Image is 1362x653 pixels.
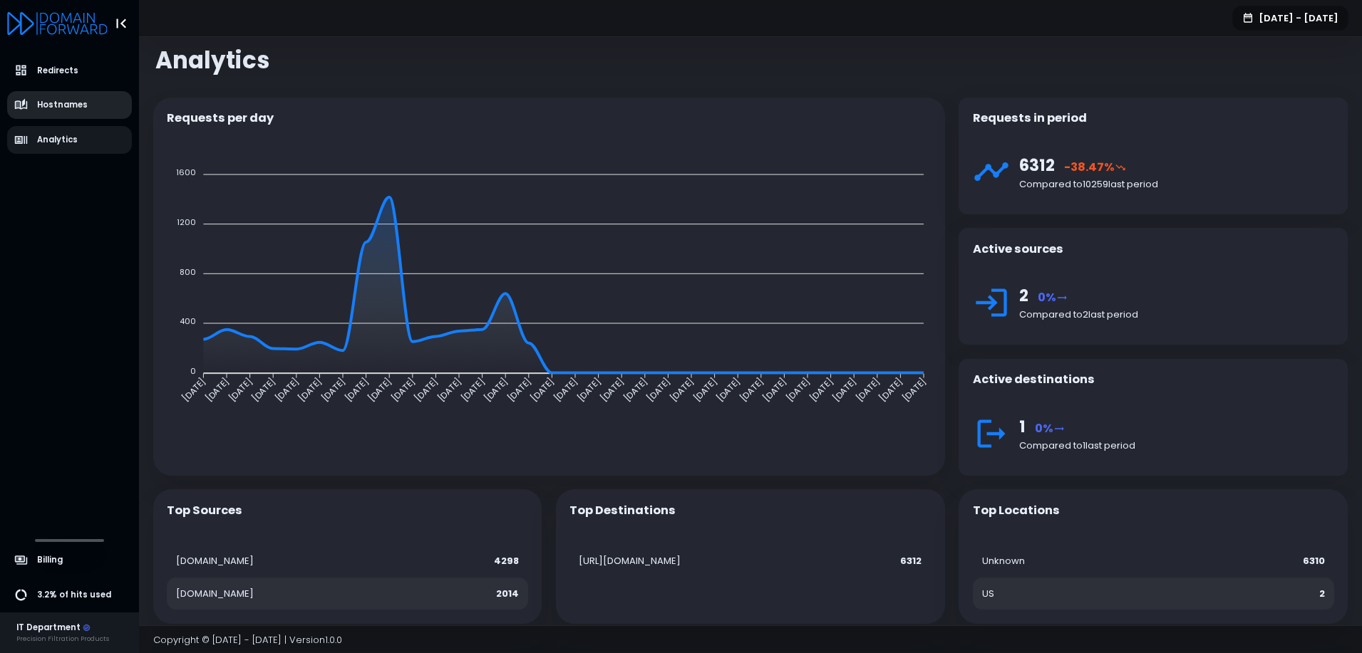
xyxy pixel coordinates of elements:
strong: 2014 [496,587,519,600]
tspan: [DATE] [203,375,232,403]
tspan: [DATE] [854,375,882,403]
td: [DOMAIN_NAME] [167,578,416,610]
tspan: [DATE] [621,375,650,403]
strong: 4298 [494,554,519,568]
a: Hostnames [7,91,133,119]
tspan: [DATE] [435,375,464,403]
div: IT Department [16,622,109,634]
span: 0% [1038,289,1068,305]
tspan: [DATE] [807,375,835,403]
h5: Top Destinations [569,503,676,518]
tspan: [DATE] [714,375,743,403]
tspan: 400 [180,315,196,327]
tspan: 0 [190,365,196,377]
span: Redirects [37,65,78,77]
tspan: 800 [180,266,196,277]
div: 6312 [1019,153,1334,177]
span: 3.2% of hits used [37,589,111,601]
h4: Requests in period [973,111,1087,125]
h4: Active sources [973,242,1063,256]
tspan: [DATE] [319,375,348,403]
h5: Requests per day [167,111,274,125]
h5: Top Locations [973,503,1060,518]
tspan: 1600 [176,167,196,178]
tspan: [DATE] [552,375,580,403]
strong: 6312 [900,554,922,568]
div: Compared to 10259 last period [1019,177,1334,192]
div: Compared to 2 last period [1019,308,1334,322]
td: [URL][DOMAIN_NAME] [569,545,841,578]
a: Billing [7,546,133,574]
tspan: [DATE] [366,375,394,403]
tspan: [DATE] [784,375,812,403]
tspan: 1200 [177,216,196,228]
strong: 6310 [1303,554,1325,568]
tspan: [DATE] [760,375,789,403]
tspan: [DATE] [644,375,673,403]
span: Analytics [155,46,269,74]
tspan: [DATE] [389,375,418,403]
h4: Active destinations [973,372,1095,387]
div: 1 [1019,414,1334,439]
tspan: [DATE] [574,375,603,403]
tspan: [DATE] [738,375,766,403]
div: Precision Filtration Products [16,634,109,644]
span: Billing [37,554,63,566]
span: 0% [1035,420,1065,437]
tspan: [DATE] [296,375,324,403]
tspan: [DATE] [180,375,208,403]
td: US [973,578,1190,610]
tspan: [DATE] [900,375,929,403]
td: [DOMAIN_NAME] [167,545,416,578]
tspan: [DATE] [830,375,859,403]
tspan: [DATE] [273,375,301,403]
a: Redirects [7,57,133,85]
span: Analytics [37,134,78,146]
tspan: [DATE] [668,375,696,403]
button: Toggle Aside [108,10,135,37]
a: 3.2% of hits used [7,581,133,609]
button: [DATE] - [DATE] [1232,6,1348,31]
tspan: [DATE] [249,375,278,403]
tspan: [DATE] [505,375,534,403]
tspan: [DATE] [226,375,254,403]
div: 2 [1019,283,1334,308]
tspan: [DATE] [458,375,487,403]
tspan: [DATE] [412,375,440,403]
a: Logo [7,13,108,32]
span: -38.47% [1064,159,1126,175]
a: Analytics [7,126,133,154]
span: Copyright © [DATE] - [DATE] | Version 1.0.0 [153,632,342,646]
h5: Top Sources [167,503,242,518]
tspan: [DATE] [482,375,510,403]
div: Compared to 1 last period [1019,439,1334,453]
tspan: [DATE] [877,375,905,403]
span: Hostnames [37,99,88,111]
tspan: [DATE] [342,375,371,403]
td: Unknown [973,545,1190,578]
tspan: [DATE] [691,375,719,403]
tspan: [DATE] [598,375,626,403]
strong: 2 [1319,587,1325,600]
tspan: [DATE] [528,375,557,403]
